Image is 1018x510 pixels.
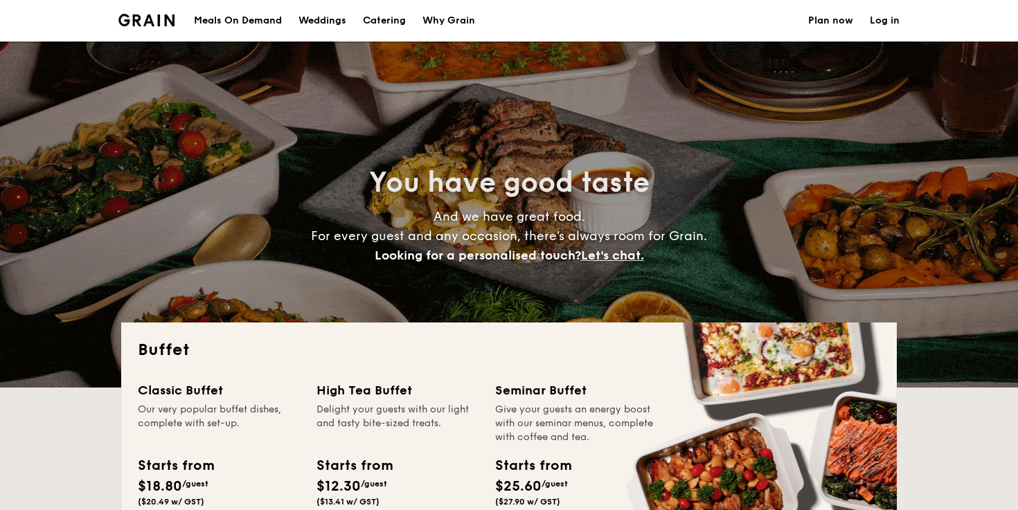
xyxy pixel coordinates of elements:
span: Let's chat. [581,248,644,263]
span: /guest [182,479,208,489]
span: /guest [542,479,568,489]
div: Classic Buffet [138,381,300,400]
div: Give your guests an energy boost with our seminar menus, complete with coffee and tea. [495,403,657,444]
span: And we have great food. For every guest and any occasion, there’s always room for Grain. [311,209,707,263]
h2: Buffet [138,339,880,361]
span: ($27.90 w/ GST) [495,497,560,507]
div: Delight your guests with our light and tasty bite-sized treats. [316,403,479,444]
div: Seminar Buffet [495,381,657,400]
span: Looking for a personalised touch? [375,248,581,263]
span: /guest [361,479,387,489]
div: Starts from [316,455,392,476]
span: ($20.49 w/ GST) [138,497,204,507]
div: Our very popular buffet dishes, complete with set-up. [138,403,300,444]
span: ($13.41 w/ GST) [316,497,379,507]
span: $25.60 [495,478,542,495]
img: Grain [118,14,175,26]
span: $18.80 [138,478,182,495]
div: High Tea Buffet [316,381,479,400]
a: Logotype [118,14,175,26]
span: You have good taste [369,166,650,199]
div: Starts from [138,455,213,476]
span: $12.30 [316,478,361,495]
div: Starts from [495,455,571,476]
